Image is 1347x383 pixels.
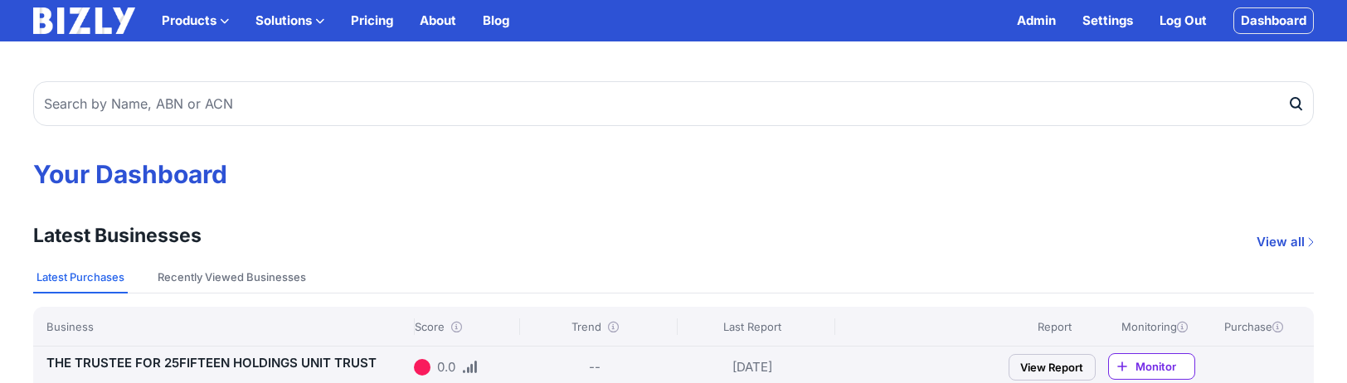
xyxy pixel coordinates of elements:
[519,318,670,335] div: Trend
[255,11,324,31] button: Solutions
[46,355,377,371] a: THE TRUSTEE FOR 25FIFTEEN HOLDINGS UNIT TRUST
[351,11,393,31] a: Pricing
[1082,11,1133,31] a: Settings
[33,262,128,293] button: Latest Purchases
[589,357,601,377] div: --
[1108,318,1201,335] div: Monitoring
[414,318,513,335] div: Score
[33,81,1314,126] input: Search by Name, ABN or ACN
[420,11,456,31] a: About
[1009,318,1101,335] div: Report
[1160,11,1207,31] a: Log Out
[677,318,828,335] div: Last Report
[33,262,1314,293] nav: Tabs
[33,222,202,249] h3: Latest Businesses
[1108,353,1195,380] a: Monitor
[677,353,828,381] div: [DATE]
[437,357,455,377] div: 0.0
[1017,11,1056,31] a: Admin
[46,318,407,335] div: Business
[1233,7,1314,34] a: Dashboard
[33,159,1314,189] h1: Your Dashboard
[1257,232,1314,252] a: View all
[154,262,309,293] button: Recently Viewed Businesses
[1208,318,1301,335] div: Purchase
[1135,358,1194,375] span: Monitor
[483,11,509,31] a: Blog
[1009,354,1096,381] a: View Report
[162,11,229,31] button: Products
